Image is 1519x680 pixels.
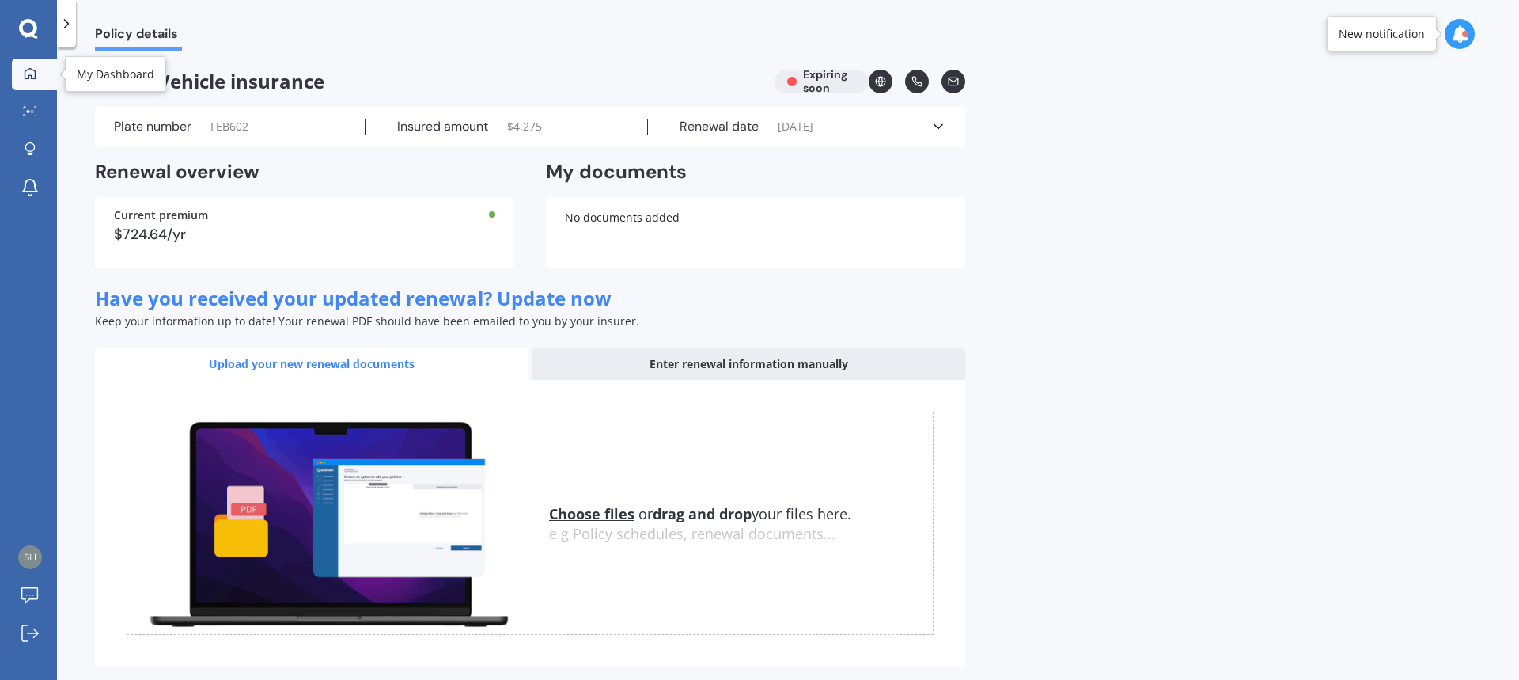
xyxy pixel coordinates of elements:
div: Enter renewal information manually [532,348,965,380]
span: Vehicle insurance [95,70,762,93]
b: drag and drop [653,504,752,523]
div: $724.64/yr [114,227,495,241]
span: Policy details [95,26,182,47]
div: No documents added [546,197,965,268]
div: Upload your new renewal documents [95,348,528,380]
span: FEB602 [210,119,248,135]
h2: Renewal overview [95,160,514,184]
span: Keep your information up to date! Your renewal PDF should have been emailed to you by your insurer. [95,313,639,329]
div: New notification [1339,26,1425,42]
div: My Dashboard [77,66,154,82]
img: d9f2ef365d783bcd83d78ad36b1c890d [18,545,42,569]
span: [DATE] [778,119,813,135]
span: Have you received your updated renewal? Update now [95,285,612,311]
span: or your files here. [549,504,851,523]
u: Choose files [549,504,634,523]
label: Insured amount [397,119,488,135]
img: upload.de96410c8ce839c3fdd5.gif [127,412,530,635]
div: e.g Policy schedules, renewal documents... [549,526,933,543]
label: Plate number [114,119,191,135]
label: Renewal date [680,119,759,135]
span: $ 4,275 [507,119,542,135]
h2: My documents [546,160,687,184]
div: Current premium [114,210,495,221]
